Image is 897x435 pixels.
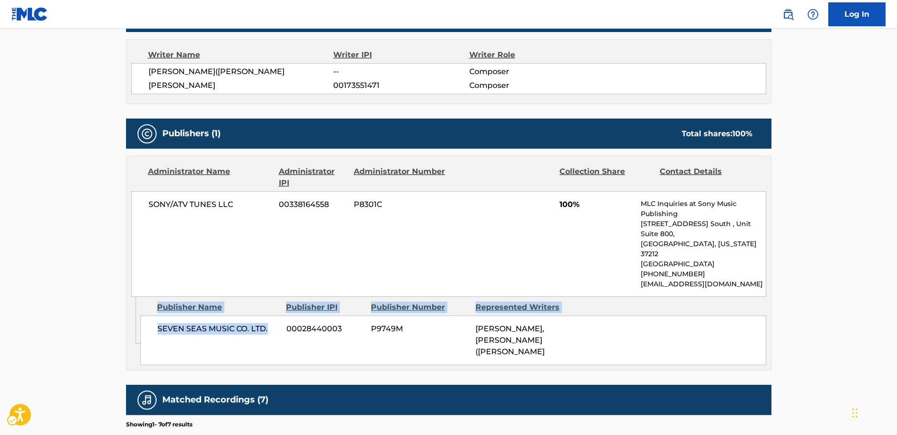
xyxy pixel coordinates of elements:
div: Publisher Name [157,302,279,313]
div: Collection Share [559,166,652,189]
span: P9749M [371,323,468,335]
div: Writer Role [469,49,593,61]
div: Administrator IPI [279,166,347,189]
iframe: Hubspot Iframe [849,389,897,435]
span: -- [333,66,469,77]
p: [GEOGRAPHIC_DATA], [US_STATE] 37212 [641,239,765,259]
p: [GEOGRAPHIC_DATA] [641,259,765,269]
div: Administrator Name [148,166,272,189]
span: [PERSON_NAME]([PERSON_NAME] [148,66,334,77]
div: Contact Details [660,166,752,189]
div: Total shares: [682,128,752,140]
a: Log In [828,2,886,26]
h5: Publishers (1) [162,128,221,139]
span: [PERSON_NAME] [148,80,334,91]
p: [PHONE_NUMBER] [641,269,765,279]
div: Writer IPI [333,49,469,61]
span: SEVEN SEAS MUSIC CO. LTD. [158,323,279,335]
p: Showing 1 - 7 of 7 results [126,420,192,429]
span: 00338164558 [279,199,347,210]
span: 00028440003 [286,323,364,335]
img: search [782,9,794,20]
div: Represented Writers [475,302,573,313]
span: Composer [469,80,593,91]
span: P8301C [354,199,446,210]
span: [PERSON_NAME], [PERSON_NAME]([PERSON_NAME] [475,324,545,356]
span: 100% [559,199,633,210]
div: Publisher Number [371,302,468,313]
span: 00173551471 [333,80,469,91]
span: Composer [469,66,593,77]
img: Publishers [141,128,153,140]
span: 100 % [732,129,752,138]
div: Chat Widget [849,389,897,435]
div: Writer Name [148,49,334,61]
div: Administrator Number [354,166,446,189]
div: Drag [852,399,858,427]
div: Publisher IPI [286,302,364,313]
p: [EMAIL_ADDRESS][DOMAIN_NAME] [641,279,765,289]
img: MLC Logo [11,7,48,21]
p: MLC Inquiries at Sony Music Publishing [641,199,765,219]
img: Matched Recordings [141,394,153,406]
img: help [807,9,819,20]
span: SONY/ATV TUNES LLC [148,199,272,210]
p: [STREET_ADDRESS] South , Unit Suite 800, [641,219,765,239]
h5: Matched Recordings (7) [162,394,268,405]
